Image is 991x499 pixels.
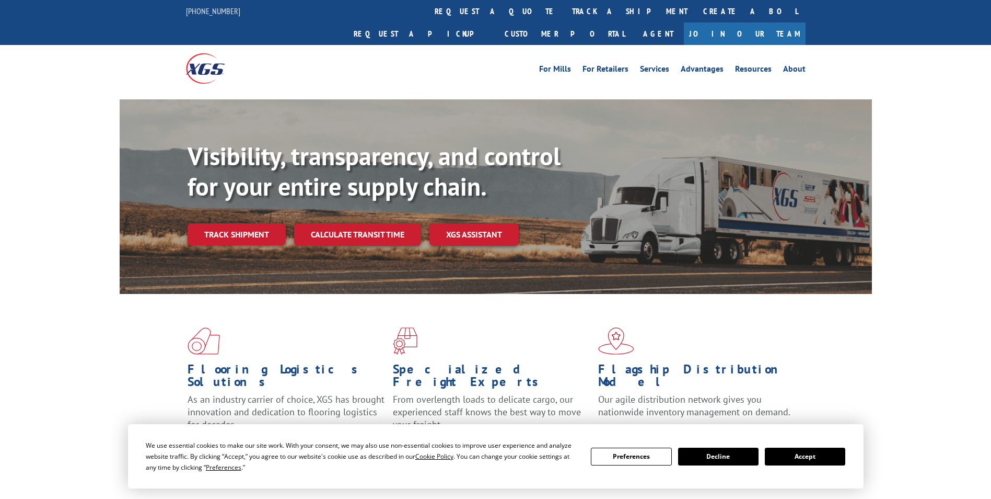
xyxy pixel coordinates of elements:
a: About [783,65,806,76]
h1: Specialized Freight Experts [393,363,590,393]
a: Track shipment [188,223,286,245]
div: Cookie Consent Prompt [128,424,864,489]
div: We use essential cookies to make our site work. With your consent, we may also use non-essential ... [146,440,578,473]
b: Visibility, transparency, and control for your entire supply chain. [188,140,561,202]
span: As an industry carrier of choice, XGS has brought innovation and dedication to flooring logistics... [188,393,384,430]
a: [PHONE_NUMBER] [186,6,240,16]
button: Decline [678,448,759,466]
a: Calculate transit time [294,223,421,246]
h1: Flagship Distribution Model [598,363,796,393]
p: From overlength loads to delicate cargo, our experienced staff knows the best way to move your fr... [393,393,590,440]
span: Preferences [206,463,241,472]
button: Accept [765,448,845,466]
a: Services [640,65,669,76]
a: Join Our Team [684,22,806,45]
h1: Flooring Logistics Solutions [188,363,385,393]
a: Agent [633,22,684,45]
span: Our agile distribution network gives you nationwide inventory management on demand. [598,393,790,418]
a: Request a pickup [346,22,497,45]
a: For Mills [539,65,571,76]
img: xgs-icon-flagship-distribution-model-red [598,327,634,355]
img: xgs-icon-focused-on-flooring-red [393,327,417,355]
span: Cookie Policy [415,452,453,461]
a: For Retailers [582,65,628,76]
button: Preferences [591,448,671,466]
a: Resources [735,65,772,76]
a: Customer Portal [497,22,633,45]
a: XGS ASSISTANT [429,223,519,246]
img: xgs-icon-total-supply-chain-intelligence-red [188,327,220,355]
a: Advantages [681,65,724,76]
